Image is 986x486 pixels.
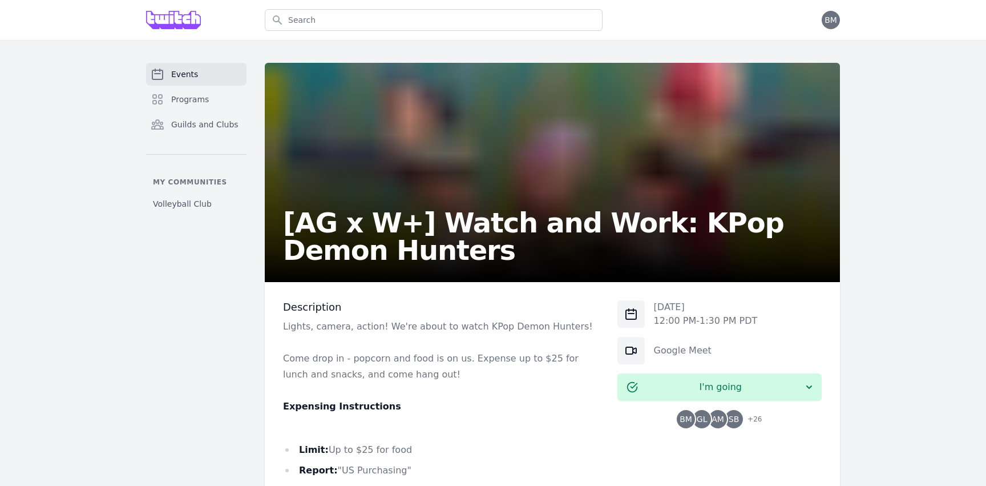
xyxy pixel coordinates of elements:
[680,415,692,423] span: BM
[146,194,246,214] a: Volleyball Club
[697,415,708,423] span: GL
[146,63,246,214] nav: Sidebar
[825,16,837,24] span: BM
[741,412,762,428] span: + 26
[283,319,599,335] p: Lights, camera, action! We're about to watch KPop Demon Hunters!
[283,351,599,383] p: Come drop in - popcorn and food is on us. Expense up to $25 for lunch and snacks, and come hang out!
[299,465,338,476] strong: Report:
[146,113,246,136] a: Guilds and Clubs
[171,119,239,130] span: Guilds and Clubs
[146,178,246,187] p: My communities
[712,415,724,423] span: AM
[654,314,758,328] p: 12:00 PM - 1:30 PM PDT
[146,88,246,111] a: Programs
[299,444,329,455] strong: Limit:
[146,11,201,29] img: Grove
[171,94,209,105] span: Programs
[283,401,401,412] strong: Expensing Instructions
[153,198,212,210] span: Volleyball Club
[171,69,198,80] span: Events
[283,463,599,479] li: "US Purchasing"
[638,380,803,394] span: I'm going
[283,442,599,458] li: Up to $25 for food
[654,300,758,314] p: [DATE]
[654,345,712,356] a: Google Meet
[146,63,246,86] a: Events
[265,9,603,31] input: Search
[283,209,822,264] h2: [AG x W+] Watch and Work: KPop Demon Hunters
[729,415,739,423] span: SB
[822,11,840,29] button: BM
[617,373,822,401] button: I'm going
[283,300,599,314] h3: Description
